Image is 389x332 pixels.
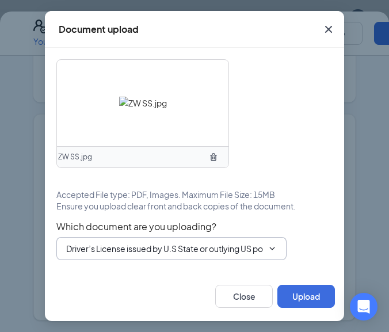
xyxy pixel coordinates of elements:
[215,285,273,308] button: Close
[209,152,218,162] svg: TrashOutline
[119,97,167,109] img: ZW SS.jpg
[56,221,333,232] span: Which document are you uploading?
[56,200,296,212] span: Ensure you upload clear front and back copies of the document.
[204,148,223,166] button: TrashOutline
[58,152,92,163] span: ZW SS.jpg
[268,244,277,253] svg: ChevronDown
[56,189,275,200] span: Accepted File type: PDF, Images. Maximum File Size: 15MB
[66,242,263,255] input: Select document type
[277,285,335,308] button: Upload
[59,23,139,36] div: Document upload
[322,22,335,36] svg: Cross
[313,11,344,48] button: Close
[350,293,377,320] div: Open Intercom Messenger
